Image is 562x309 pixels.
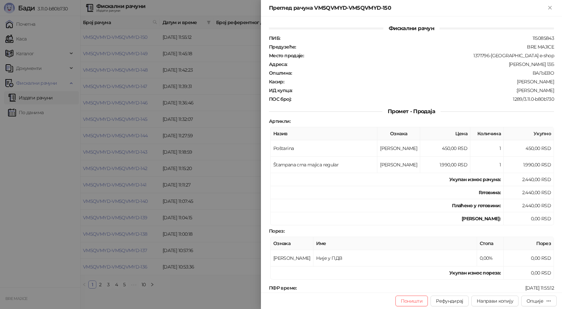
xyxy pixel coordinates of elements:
td: 2.440,00 RSD [504,173,554,186]
strong: Општина : [269,70,292,76]
div: 115085843 [281,35,555,41]
th: Цена [420,127,470,140]
td: [PERSON_NAME] [377,157,420,173]
span: Промет - Продаја [382,108,441,114]
strong: ПИБ : [269,35,280,41]
td: 450,00 RSD [420,140,470,157]
strong: Место продаје : [269,53,304,59]
strong: Артикли : [269,118,290,124]
td: 2.440,00 RSD [504,186,554,199]
button: Рефундирај [431,296,469,306]
button: Поништи [395,296,428,306]
strong: Готовина : [479,189,501,196]
td: 1 [470,157,504,173]
th: Укупно [504,127,554,140]
td: 2.440,00 RSD [504,199,554,212]
strong: Укупан износ рачуна : [449,176,501,182]
td: Štampana crna majica regular [271,157,377,173]
th: Ознака [377,127,420,140]
div: ВАЉЕВО [292,70,555,76]
div: [PERSON_NAME] [285,79,555,85]
div: [PERSON_NAME] 13Б [288,61,555,67]
strong: Касир : [269,79,284,85]
td: Није у ПДВ [313,250,477,266]
button: Направи копију [471,296,519,306]
div: BRE MAJICE [297,44,555,50]
button: Опције [521,296,557,306]
div: Опције [527,298,543,304]
td: 1.990,00 RSD [420,157,470,173]
div: [DATE] 11:55:12 [297,285,555,291]
td: 0,00 RSD [504,266,554,280]
th: Порез [504,237,554,250]
td: [PERSON_NAME] [377,140,420,157]
span: Фискални рачун [383,25,440,31]
td: 450,00 RSD [504,140,554,157]
th: Ознака [271,237,313,250]
strong: Порез : [269,228,284,234]
td: 1 [470,140,504,157]
span: Направи копију [477,298,513,304]
div: :[PERSON_NAME] [293,87,555,93]
strong: Предузеће : [269,44,296,50]
th: Назив [271,127,377,140]
td: [PERSON_NAME] [271,250,313,266]
strong: Укупан износ пореза: [449,270,501,276]
th: Стопа [477,237,504,250]
td: 0,00 RSD [504,212,554,225]
th: Име [313,237,477,250]
td: Poštarina [271,140,377,157]
td: 0,00% [477,250,504,266]
div: 1371796-[GEOGRAPHIC_DATA] e-shop [304,53,555,59]
strong: Адреса : [269,61,287,67]
strong: ПОС број : [269,96,291,102]
strong: ИД купца : [269,87,292,93]
strong: [PERSON_NAME]: [462,216,501,222]
td: 0,00 RSD [504,250,554,266]
strong: Плаћено у готовини: [452,203,501,209]
th: Количина [470,127,504,140]
div: 1289/3.11.0-b80b730 [292,96,555,102]
button: Close [546,4,554,12]
div: Преглед рачуна VM5QVMYD-VM5QVMYD-150 [269,4,546,12]
td: 1.990,00 RSD [504,157,554,173]
strong: ПФР време : [269,285,297,291]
